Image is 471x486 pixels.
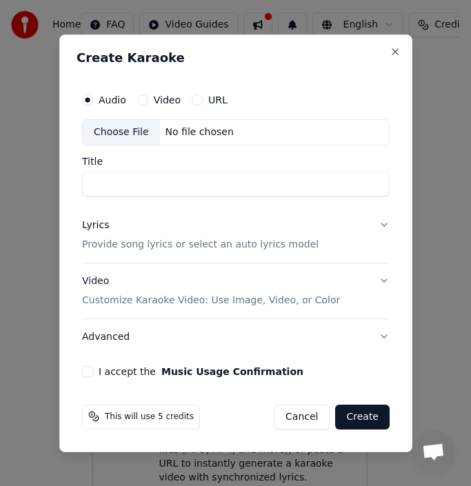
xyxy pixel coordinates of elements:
label: I accept the [99,366,303,376]
button: Advanced [82,318,390,354]
p: Provide song lyrics or select an auto lyrics model [82,238,319,252]
span: This will use 5 credits [105,411,194,422]
p: Customize Karaoke Video: Use Image, Video, or Color [82,293,340,307]
div: Choose File [83,120,160,145]
div: Lyrics [82,219,109,232]
button: Cancel [274,404,330,429]
div: No file chosen [159,125,239,139]
label: Video [153,95,180,105]
button: VideoCustomize Karaoke Video: Use Image, Video, or Color [82,263,390,318]
label: Audio [99,95,126,105]
h2: Create Karaoke [77,52,395,64]
label: URL [208,95,228,105]
div: Video [82,274,340,307]
button: I accept the [161,366,303,376]
button: LyricsProvide song lyrics or select an auto lyrics model [82,207,390,263]
label: Title [82,156,390,166]
button: Create [335,404,390,429]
